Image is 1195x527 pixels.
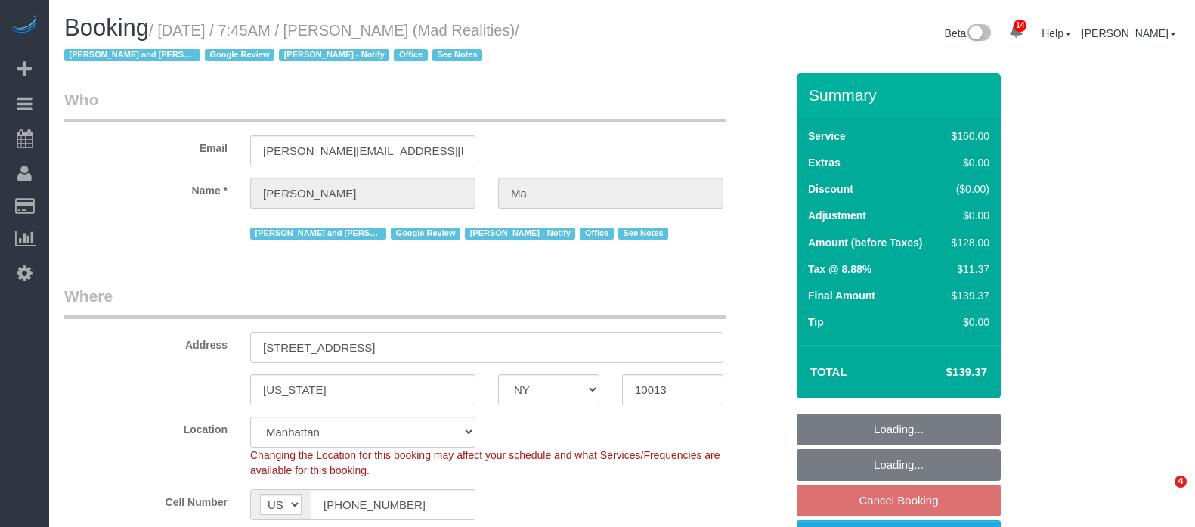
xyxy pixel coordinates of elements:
[64,88,726,122] legend: Who
[250,449,720,476] span: Changing the Location for this booking may affect your schedule and what Services/Frequencies are...
[808,181,853,197] label: Discount
[64,22,519,64] span: /
[809,86,993,104] h3: Summary
[618,228,668,240] span: See Notes
[279,49,389,61] span: [PERSON_NAME] - Notify
[946,208,989,223] div: $0.00
[205,49,274,61] span: Google Review
[53,332,239,352] label: Address
[946,288,989,303] div: $139.37
[580,228,613,240] span: Office
[1175,476,1187,488] span: 4
[810,365,847,378] strong: Total
[250,374,475,405] input: City
[391,228,460,240] span: Google Review
[808,129,846,144] label: Service
[1002,15,1031,48] a: 14
[946,129,989,144] div: $160.00
[64,49,200,61] span: [PERSON_NAME] and [PERSON_NAME] Preferred
[808,155,841,170] label: Extras
[808,288,875,303] label: Final Amount
[64,14,149,41] span: Booking
[945,27,992,39] a: Beta
[432,49,482,61] span: See Notes
[9,15,39,36] img: Automaid Logo
[498,178,723,209] input: Last Name
[808,262,871,277] label: Tax @ 8.88%
[53,489,239,510] label: Cell Number
[53,135,239,156] label: Email
[946,235,989,250] div: $128.00
[394,49,427,61] span: Office
[64,22,519,64] small: / [DATE] / 7:45AM / [PERSON_NAME] (Mad Realities)
[901,366,987,379] h4: $139.37
[311,489,475,520] input: Cell Number
[53,417,239,437] label: Location
[1082,27,1176,39] a: [PERSON_NAME]
[946,262,989,277] div: $11.37
[1042,27,1071,39] a: Help
[946,155,989,170] div: $0.00
[808,315,824,330] label: Tip
[465,228,575,240] span: [PERSON_NAME] - Notify
[946,181,989,197] div: ($0.00)
[966,24,991,44] img: New interface
[250,228,386,240] span: [PERSON_NAME] and [PERSON_NAME] Preferred
[64,285,726,319] legend: Where
[1014,20,1026,32] span: 14
[622,374,723,405] input: Zip Code
[808,235,922,250] label: Amount (before Taxes)
[1144,476,1180,512] iframe: Intercom live chat
[808,208,866,223] label: Adjustment
[946,315,989,330] div: $0.00
[250,135,475,166] input: Email
[53,178,239,198] label: Name *
[250,178,475,209] input: First Name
